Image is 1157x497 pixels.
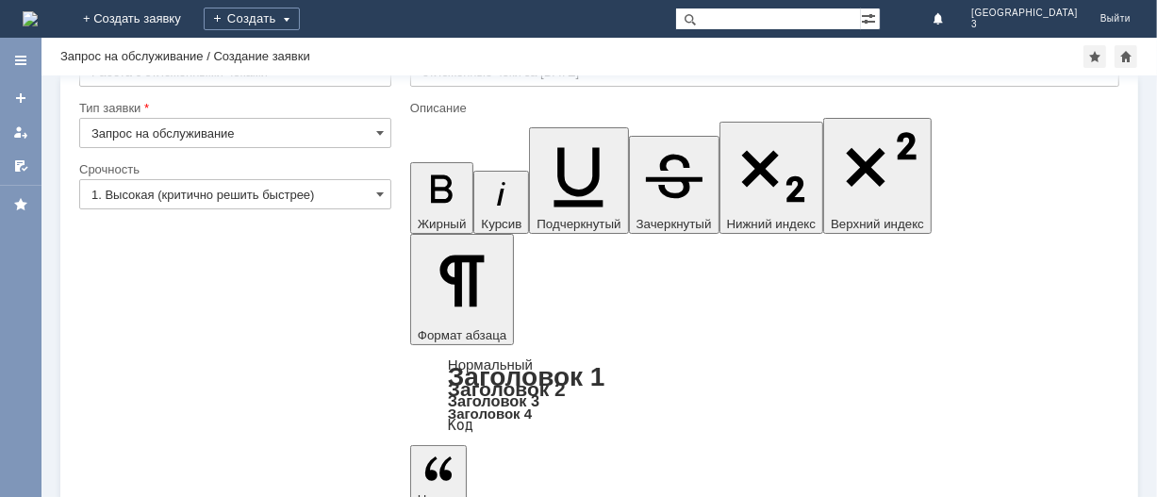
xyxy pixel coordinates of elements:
a: Заголовок 4 [448,406,532,422]
button: Жирный [410,162,474,234]
span: Курсив [481,217,521,231]
button: Нижний индекс [719,122,824,234]
a: Нормальный [448,356,533,373]
div: Запрос на обслуживание / Создание заявки [60,49,310,63]
div: Описание [410,102,1116,114]
a: Создать заявку [6,83,36,113]
a: Заголовок 2 [448,378,566,400]
div: Создать [204,8,300,30]
button: Подчеркнутый [529,127,628,234]
span: Зачеркнутый [636,217,712,231]
a: Мои заявки [6,117,36,147]
span: Подчеркнутый [537,217,620,231]
span: Жирный [418,217,467,231]
img: logo [23,11,38,26]
span: Формат абзаца [418,328,506,342]
div: Добавить в избранное [1083,45,1106,68]
button: Формат абзаца [410,234,514,345]
a: Мои согласования [6,151,36,181]
span: Расширенный поиск [861,8,880,26]
span: Нижний индекс [727,217,817,231]
a: Перейти на домашнюю страницу [23,11,38,26]
span: 3 [971,19,1078,30]
a: Заголовок 1 [448,362,605,391]
span: [GEOGRAPHIC_DATA] [971,8,1078,19]
div: Добрый день.Прошу удалить отложенные чеки за [DATE].Спасибо [8,8,275,38]
div: Формат абзаца [410,358,1119,432]
div: Срочность [79,163,388,175]
a: Код [448,417,473,434]
button: Верхний индекс [823,118,932,234]
div: Сделать домашней страницей [1115,45,1137,68]
button: Курсив [473,171,529,234]
span: Верхний индекс [831,217,924,231]
button: Зачеркнутый [629,136,719,234]
div: Тип заявки [79,102,388,114]
a: Заголовок 3 [448,392,539,409]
